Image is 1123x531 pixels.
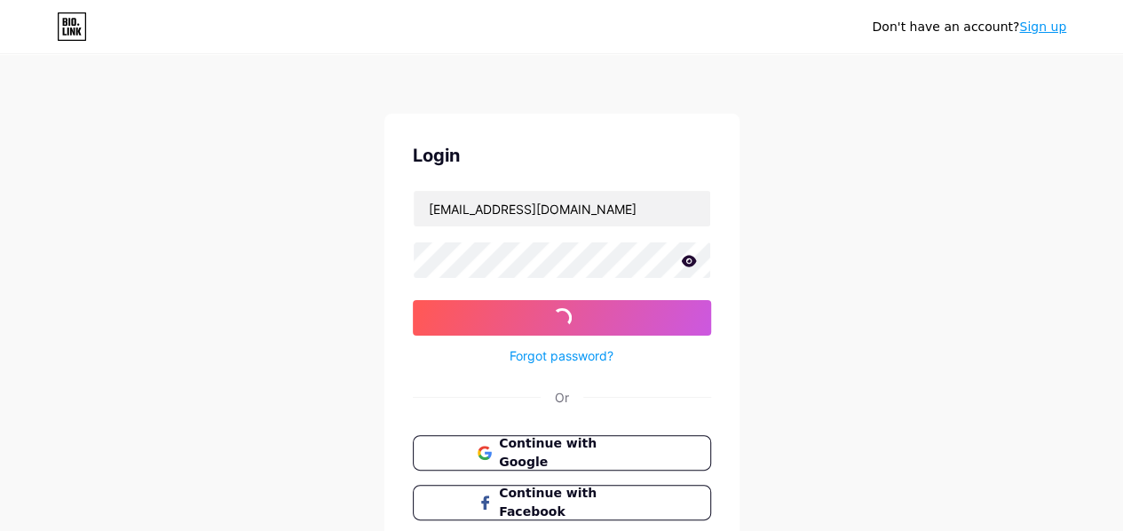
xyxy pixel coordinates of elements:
[414,191,710,226] input: Username
[1019,20,1066,34] a: Sign up
[413,142,711,169] div: Login
[555,388,569,407] div: Or
[499,434,645,472] span: Continue with Google
[510,346,613,365] a: Forgot password?
[872,18,1066,36] div: Don't have an account?
[413,485,711,520] button: Continue with Facebook
[499,484,645,521] span: Continue with Facebook
[413,435,711,471] button: Continue with Google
